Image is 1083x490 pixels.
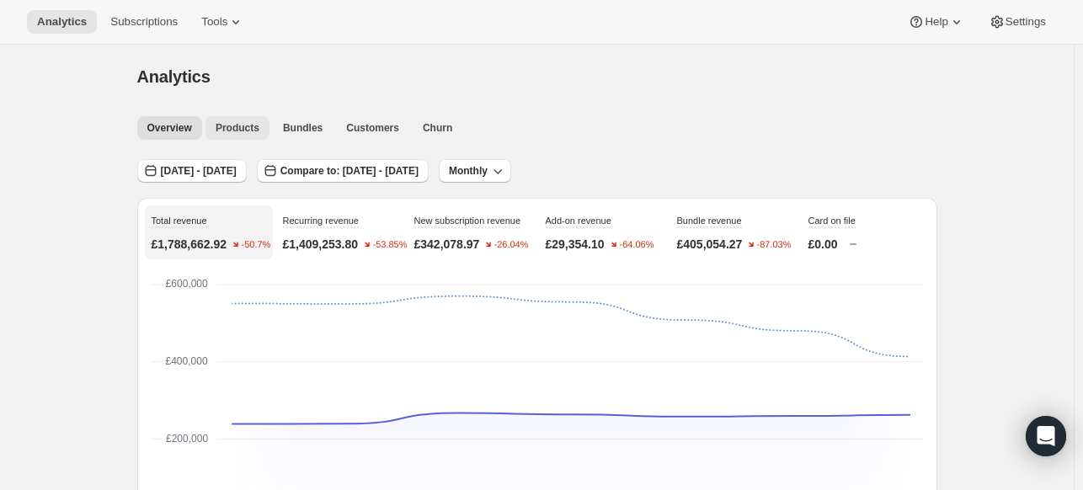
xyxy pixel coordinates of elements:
[979,10,1056,34] button: Settings
[166,433,208,445] text: £200,000
[414,236,480,253] p: £342,078.97
[242,240,271,250] text: -50.7%
[201,15,227,29] span: Tools
[808,236,838,253] p: £0.00
[546,216,611,226] span: Add-on revenue
[494,240,529,250] text: -26.04%
[165,355,207,367] text: £400,000
[439,159,511,183] button: Monthly
[37,15,87,29] span: Analytics
[677,216,742,226] span: Bundle revenue
[1006,15,1046,29] span: Settings
[110,15,178,29] span: Subscriptions
[137,67,211,86] span: Analytics
[283,236,359,253] p: £1,409,253.80
[346,121,399,135] span: Customers
[619,240,654,250] text: -64.06%
[925,15,947,29] span: Help
[137,159,247,183] button: [DATE] - [DATE]
[27,10,97,34] button: Analytics
[152,236,227,253] p: £1,788,662.92
[373,240,408,250] text: -53.85%
[898,10,974,34] button: Help
[191,10,254,34] button: Tools
[147,121,192,135] span: Overview
[546,236,605,253] p: £29,354.10
[280,164,419,178] span: Compare to: [DATE] - [DATE]
[757,240,792,250] text: -87.03%
[808,216,856,226] span: Card on file
[257,159,429,183] button: Compare to: [DATE] - [DATE]
[1026,416,1066,456] div: Open Intercom Messenger
[449,164,488,178] span: Monthly
[152,216,207,226] span: Total revenue
[283,121,323,135] span: Bundles
[423,121,452,135] span: Churn
[414,216,521,226] span: New subscription revenue
[161,164,237,178] span: [DATE] - [DATE]
[677,236,743,253] p: £405,054.27
[216,121,259,135] span: Products
[165,278,207,290] text: £600,000
[283,216,360,226] span: Recurring revenue
[100,10,188,34] button: Subscriptions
